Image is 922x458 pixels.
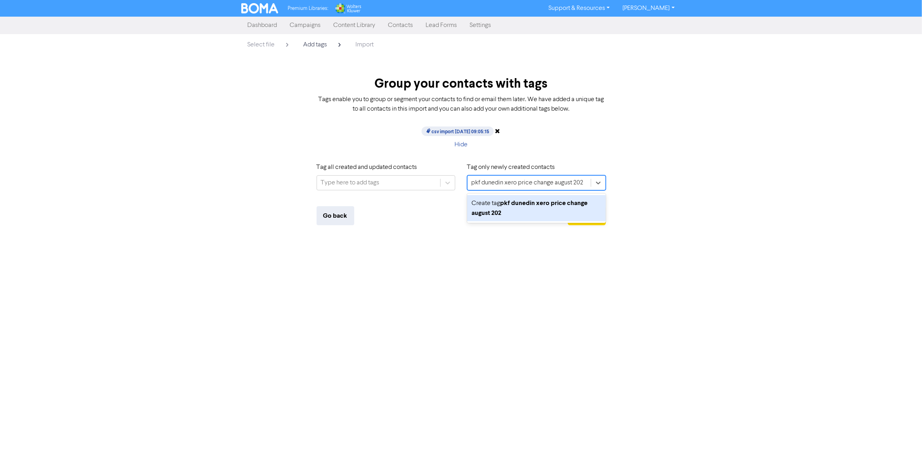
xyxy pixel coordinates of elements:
img: Wolters Kluwer [334,3,361,13]
i: Remove auto tag [495,128,500,134]
p: Tags enable you to group or segment your contacts to find or email them later. We have added a un... [317,95,606,114]
a: [PERSON_NAME] [616,2,681,15]
b: pkf dunedin xero price change august 202 [472,199,588,217]
img: BOMA Logo [241,3,279,13]
a: Content Library [327,17,382,33]
a: Contacts [382,17,420,33]
a: Dashboard [241,17,284,33]
h2: Group your contacts with tags [317,76,606,91]
a: Campaigns [284,17,327,33]
span: Select file [248,42,275,48]
span: Add tags [304,42,327,48]
span: Import [356,42,374,48]
a: Support & Resources [542,2,616,15]
a: Add tags [297,37,349,54]
p: Tag all created and updated contacts [317,163,455,172]
span: Premium Libraries: [288,6,328,11]
a: Select file [241,37,297,54]
iframe: Chat Widget [882,420,922,458]
button: Go back [317,206,354,225]
p: Tag only newly created contacts [467,163,606,172]
a: Import [349,37,380,52]
span: csv import [DATE] 09:05:15 [422,126,493,136]
button: Hide [448,136,474,153]
a: Lead Forms [420,17,464,33]
a: Settings [464,17,498,33]
span: Create tag [472,200,588,217]
div: Type here to add tags [321,178,380,188]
